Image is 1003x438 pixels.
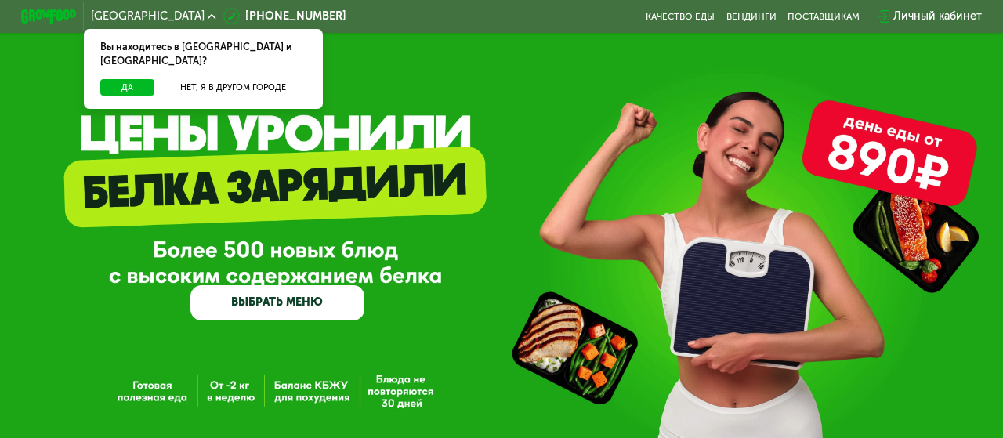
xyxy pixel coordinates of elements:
[160,79,306,96] button: Нет, я в другом городе
[646,11,715,22] a: Качество еды
[223,8,346,24] a: [PHONE_NUMBER]
[726,11,777,22] a: Вендинги
[84,29,324,79] div: Вы находитесь в [GEOGRAPHIC_DATA] и [GEOGRAPHIC_DATA]?
[100,79,154,96] button: Да
[893,8,982,24] div: Личный кабинет
[190,285,364,320] a: ВЫБРАТЬ МЕНЮ
[788,11,860,22] div: поставщикам
[91,11,205,22] span: [GEOGRAPHIC_DATA]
